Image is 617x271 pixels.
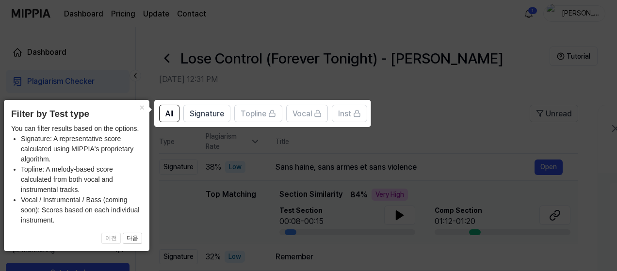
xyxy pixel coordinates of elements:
div: You can filter results based on the options. [11,124,142,225]
span: Signature [190,108,224,120]
button: Signature [183,105,230,122]
li: Vocal / Instrumental / Bass (coming soon): Scores based on each individual instrument. [21,195,142,225]
button: Inst [332,105,367,122]
button: 다음 [123,233,142,244]
button: Vocal [286,105,328,122]
span: All [165,108,173,120]
button: Close [134,100,149,113]
button: All [159,105,179,122]
span: Inst [338,108,351,120]
li: Signature: A representative score calculated using MIPPIA's proprietary algorithm. [21,134,142,164]
span: Vocal [292,108,312,120]
span: Topline [241,108,266,120]
button: Topline [234,105,282,122]
li: Topline: A melody-based score calculated from both vocal and instrumental tracks. [21,164,142,195]
header: Filter by Test type [11,107,142,121]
